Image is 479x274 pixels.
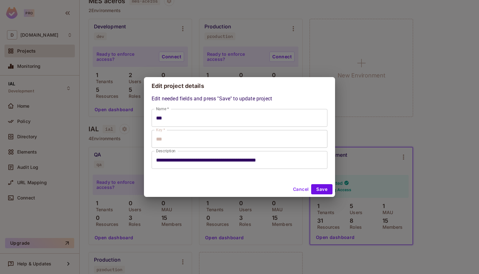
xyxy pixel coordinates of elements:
h2: Edit project details [144,77,335,95]
label: Description [156,148,175,154]
button: Cancel [290,184,311,194]
label: Name * [156,106,169,112]
label: Key * [156,127,165,133]
button: Save [311,184,332,194]
div: Edit needed fields and press "Save" to update project [152,95,327,169]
